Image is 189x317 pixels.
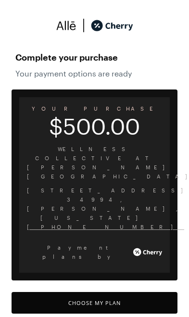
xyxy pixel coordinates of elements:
span: $500.00 [19,120,170,133]
span: Complete your purchase [15,50,174,65]
img: svg%3e [76,18,91,33]
img: svg%3e [56,18,76,33]
span: Payment plans by [27,243,131,261]
span: [PHONE_NUMBER] [27,222,162,231]
img: cherry_white_logo-JPerc-yG.svg [133,245,162,259]
span: YOUR PURCHASE [19,102,170,115]
button: Choose My Plan [12,292,177,314]
span: Wellness Collective at [PERSON_NAME][GEOGRAPHIC_DATA] [27,144,162,181]
img: cherry_black_logo-DrOE_MJI.svg [91,18,133,33]
span: Your payment options are ready [15,69,174,78]
span: [STREET_ADDRESS] 34994 , [PERSON_NAME] , [US_STATE] [27,186,162,222]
